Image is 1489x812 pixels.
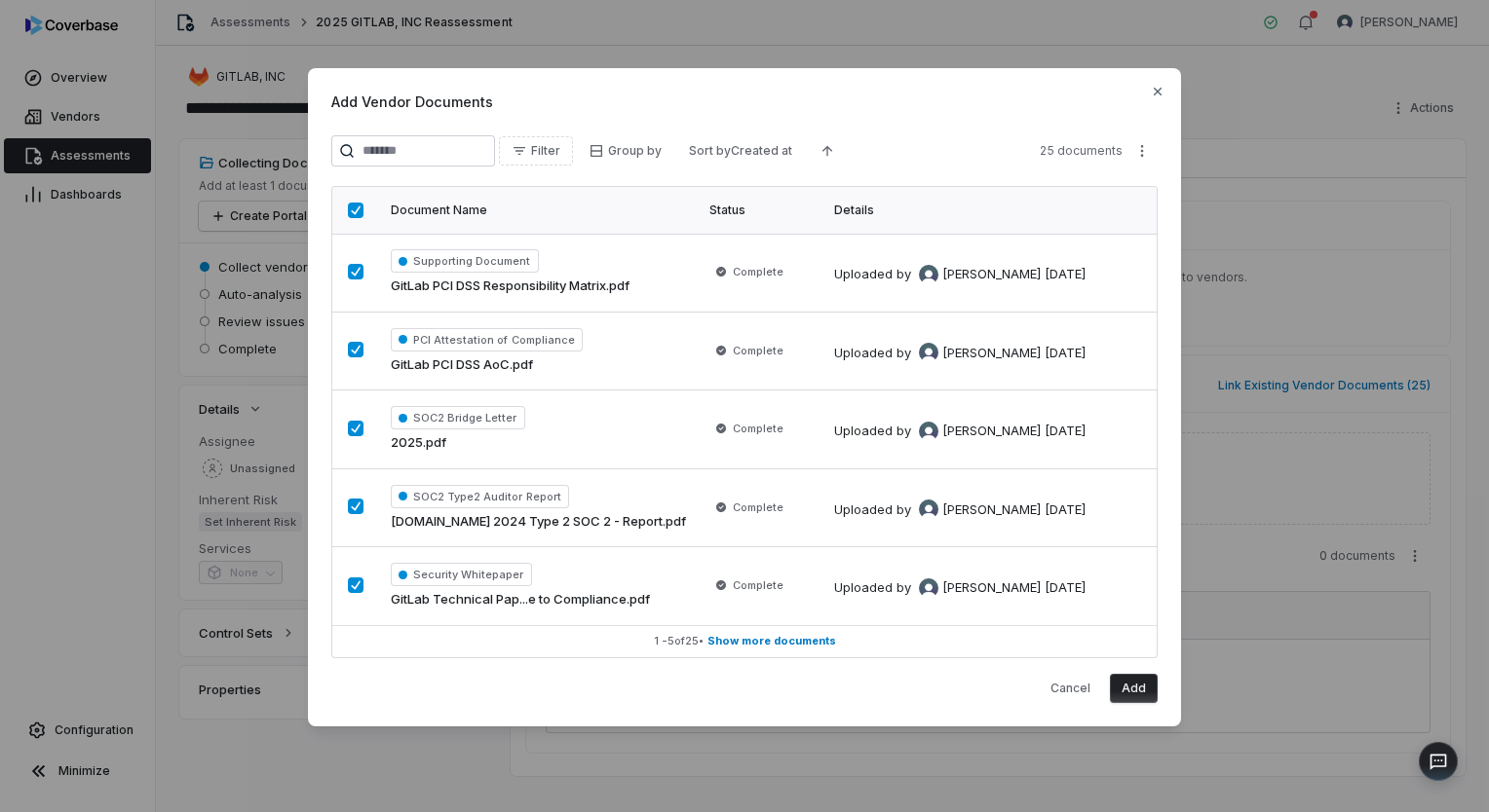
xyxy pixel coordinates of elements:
div: by [897,422,1041,441]
span: Complete [733,577,783,593]
div: Uploaded [834,422,1086,441]
div: [DATE] [1045,578,1086,598]
span: [PERSON_NAME] [942,422,1041,441]
span: [PERSON_NAME] [942,500,1041,520]
span: Complete [733,264,783,279]
span: [DOMAIN_NAME] 2024 Type 2 SOC 2 - Report.pdf [391,512,686,532]
div: Details [834,203,1141,218]
svg: Ascending [820,143,835,159]
button: Sort byCreated at [677,136,804,166]
div: by [897,499,1041,519]
img: Diana Esparza avatar [919,578,938,598]
span: Security Whitepaper [391,563,532,586]
div: [DATE] [1045,265,1086,284]
div: [DATE] [1045,422,1086,441]
div: Uploaded [834,578,1086,598]
img: Diana Esparza avatar [919,422,938,441]
div: [DATE] [1045,500,1086,520]
span: Add Vendor Documents [331,92,1158,112]
div: Uploaded [834,499,1086,519]
span: [PERSON_NAME] [942,265,1041,284]
img: Diana Esparza avatar [919,499,938,519]
button: Filter [499,136,573,166]
span: 25 documents [1040,143,1123,159]
span: [PERSON_NAME] [942,578,1041,598]
span: GitLab PCI DSS Responsibility Matrix.pdf [391,277,630,296]
span: GitLab Technical Pap...e to Compliance.pdf [391,590,650,609]
div: Status [709,203,811,218]
span: Complete [733,343,783,358]
span: GitLab PCI DSS AoC.pdf [391,355,533,375]
button: 1 -5of25• Show more documents [332,626,1157,657]
span: Show more documents [707,634,836,648]
span: Filter [531,143,560,159]
span: SOC2 Bridge Letter [391,406,525,429]
span: Supporting Document [391,249,539,273]
div: Uploaded [834,265,1086,284]
img: Diana Esparza avatar [919,343,938,362]
span: Complete [733,499,783,515]
div: Uploaded [834,343,1086,362]
button: More actions [1126,136,1158,166]
div: by [897,578,1041,598]
img: Diana Esparza avatar [919,265,938,284]
button: Ascending [808,136,847,166]
div: Document Name [391,203,686,218]
button: Add [1110,674,1158,703]
span: Complete [733,421,783,436]
button: Group by [577,136,673,166]
div: by [897,265,1041,284]
span: PCI Attestation of Compliance [391,328,583,351]
span: [PERSON_NAME] [942,344,1041,363]
button: Cancel [1039,674,1102,703]
span: 2025.pdf [391,433,446,453]
div: by [897,343,1041,362]
span: SOC2 Type2 Auditor Report [391,485,569,508]
div: [DATE] [1045,344,1086,363]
